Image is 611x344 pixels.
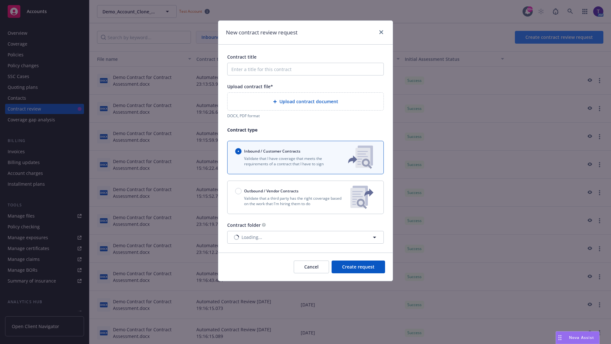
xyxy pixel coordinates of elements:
[235,148,242,154] input: Inbound / Customer Contracts
[332,261,385,273] button: Create request
[227,83,273,90] span: Upload contract file*
[556,332,564,344] div: Drag to move
[235,188,242,194] input: Outbound / Vendor Contracts
[294,261,329,273] button: Cancel
[227,92,384,111] div: Upload contract document
[377,28,385,36] a: close
[227,54,256,60] span: Contract title
[227,113,384,118] div: DOCX, PDF format
[279,98,338,105] span: Upload contract document
[244,148,300,154] span: Inbound / Customer Contracts
[227,63,384,75] input: Enter a title for this contract
[235,196,345,206] p: Validate that a third party has the right coverage based on the work that I'm hiring them to do
[304,264,319,270] span: Cancel
[227,222,261,228] span: Contract folder
[227,231,384,244] button: Loading...
[556,331,600,344] button: Nova Assist
[227,181,384,214] button: Outbound / Vendor ContractsValidate that a third party has the right coverage based on the work t...
[244,188,298,194] span: Outbound / Vendor Contracts
[242,234,262,240] span: Loading...
[569,335,594,340] span: Nova Assist
[342,264,375,270] span: Create request
[227,141,384,174] button: Inbound / Customer ContractsValidate that I have coverage that meets the requirements of a contra...
[235,156,338,167] p: Validate that I have coverage that meets the requirements of a contract that I have to sign
[227,126,384,133] p: Contract type
[226,28,298,37] h1: New contract review request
